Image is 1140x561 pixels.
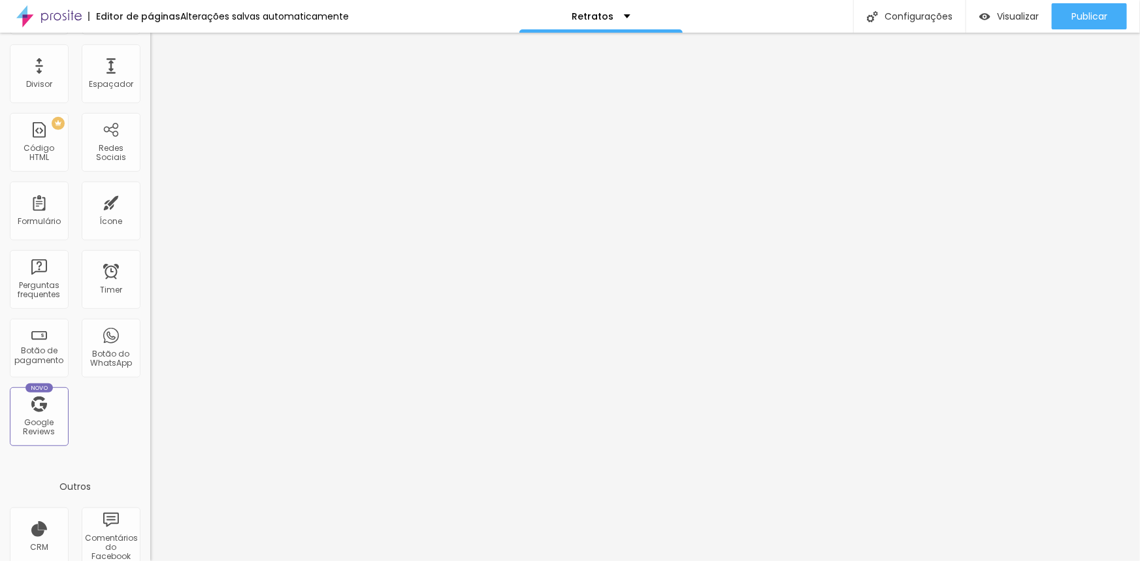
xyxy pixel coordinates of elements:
div: Alterações salvas automaticamente [180,12,349,21]
button: Visualizar [966,3,1052,29]
div: Editor de páginas [88,12,180,21]
div: Botão do WhatsApp [85,349,137,368]
img: Icone [867,11,878,22]
div: Formulário [18,217,61,226]
div: Novo [25,383,54,393]
div: Código HTML [13,144,65,163]
div: Ícone [100,217,123,226]
div: Espaçador [89,80,133,89]
button: Publicar [1052,3,1127,29]
div: Botão de pagamento [13,346,65,365]
div: Perguntas frequentes [13,281,65,300]
div: Divisor [26,80,52,89]
span: Publicar [1071,11,1107,22]
span: Visualizar [997,11,1039,22]
div: Timer [100,285,122,295]
p: Retratos [572,12,614,21]
div: Google Reviews [13,418,65,437]
iframe: Editor [150,33,1140,561]
img: view-1.svg [979,11,990,22]
div: CRM [30,543,48,552]
div: Redes Sociais [85,144,137,163]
